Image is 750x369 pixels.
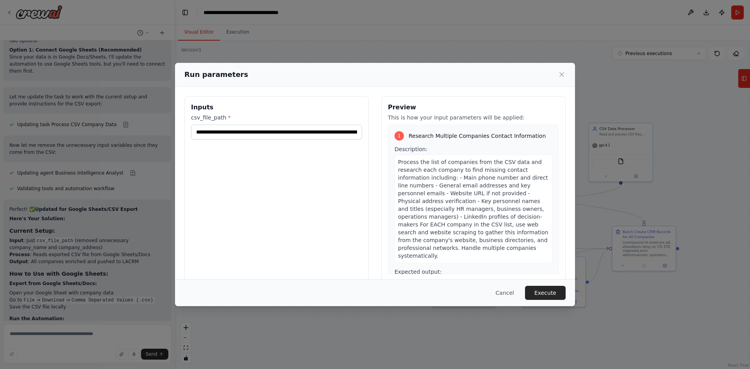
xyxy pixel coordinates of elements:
span: Expected output: [395,269,442,275]
button: Execute [525,286,566,300]
span: Process the list of companies from the CSV data and research each company to find missing contact... [398,159,548,259]
h3: Preview [388,103,559,112]
h3: Inputs [191,103,362,112]
div: 1 [395,131,404,141]
span: Description: [395,146,427,152]
p: This is how your input parameters will be applied: [388,114,559,121]
button: Cancel [489,286,520,300]
label: csv_file_path [191,114,362,121]
h2: Run parameters [184,69,248,80]
span: Research Multiple Companies Contact Information [409,132,546,140]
